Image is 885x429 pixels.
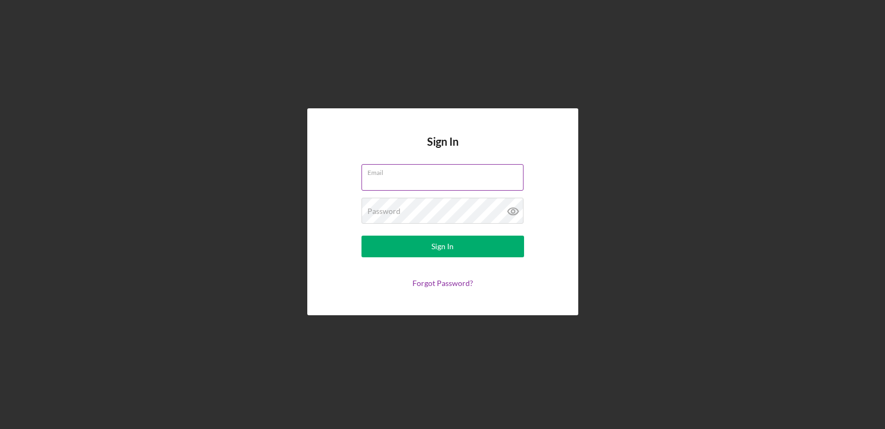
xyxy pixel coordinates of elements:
a: Forgot Password? [412,278,473,288]
label: Password [367,207,400,216]
label: Email [367,165,524,177]
button: Sign In [361,236,524,257]
h4: Sign In [427,135,458,164]
div: Sign In [431,236,454,257]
